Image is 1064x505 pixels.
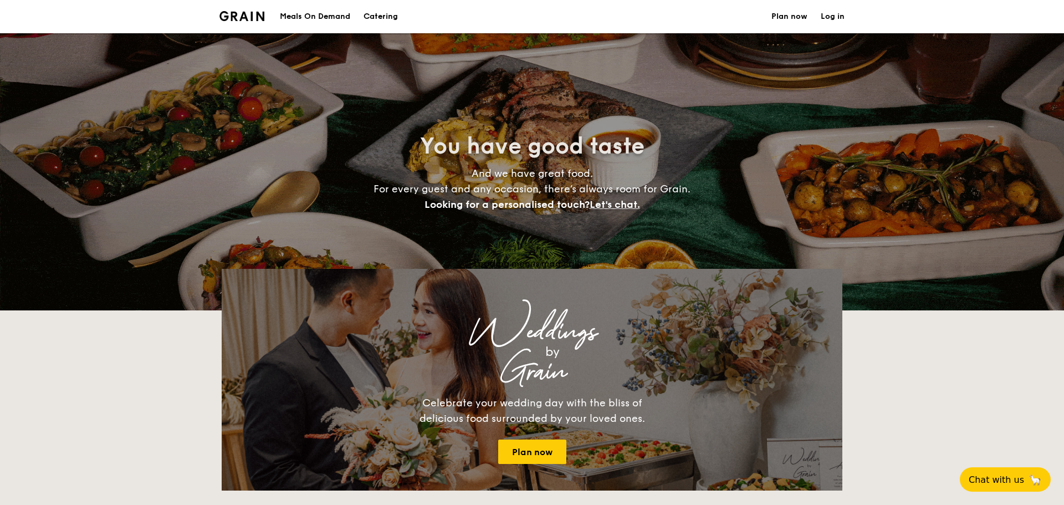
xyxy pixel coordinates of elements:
button: Chat with us🦙 [960,467,1051,492]
span: Chat with us [969,475,1024,485]
a: Plan now [498,440,566,464]
div: Celebrate your wedding day with the bliss of delicious food surrounded by your loved ones. [407,395,657,426]
span: 🦙 [1029,473,1042,486]
img: Grain [219,11,264,21]
div: Weddings [319,322,745,342]
div: Grain [319,362,745,382]
div: Loading menus magically... [222,258,842,269]
span: Let's chat. [590,198,640,211]
a: Logotype [219,11,264,21]
div: by [360,342,745,362]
